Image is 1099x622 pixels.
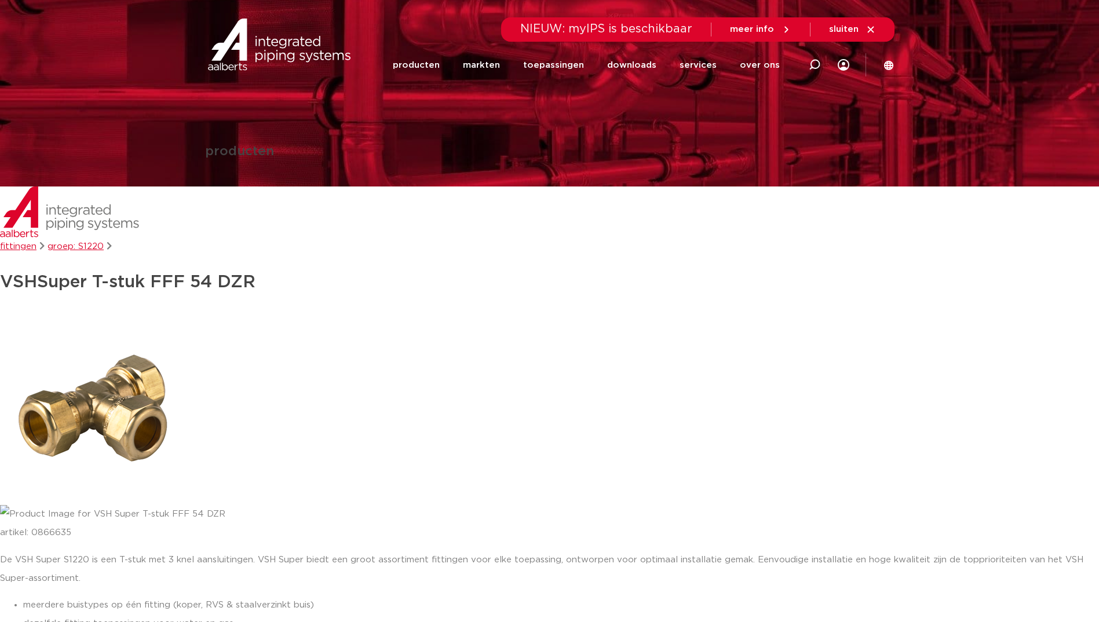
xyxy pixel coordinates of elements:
[838,52,849,78] div: my IPS
[23,596,1099,614] li: meerdere buistypes op één fitting (koper, RVS & staalverzinkt buis)
[740,43,780,87] a: over ons
[48,242,104,251] a: groep: S1220
[523,43,584,87] a: toepassingen
[829,24,876,35] a: sluiten
[680,43,717,87] a: services
[393,43,780,87] nav: Menu
[463,43,500,87] a: markten
[205,145,274,159] h1: producten
[607,43,656,87] a: downloads
[730,24,791,35] a: meer info
[730,25,774,34] span: meer info
[393,43,440,87] a: producten
[520,23,692,35] span: NIEUW: myIPS is beschikbaar
[829,25,859,34] span: sluiten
